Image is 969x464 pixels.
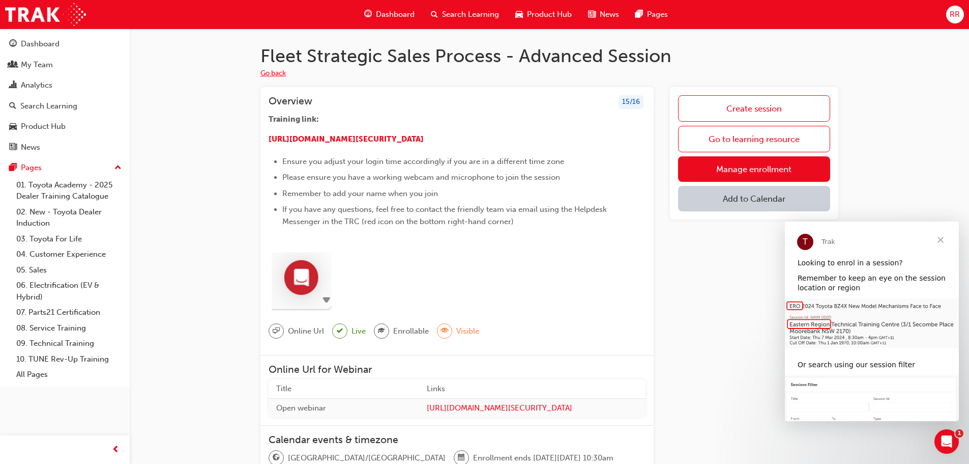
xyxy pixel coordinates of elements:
[21,162,42,174] div: Pages
[4,56,126,74] a: My Team
[12,320,126,336] a: 08. Service Training
[515,8,523,21] span: car-icon
[282,173,560,182] span: Please ensure you have a working webcam and microphone to join the session
[678,95,830,122] a: Create session
[282,189,438,198] span: Remember to add your name when you join
[473,452,613,464] span: Enrollment ends [DATE][DATE] 10:30am
[269,364,645,375] h3: Online Url for Webinar
[21,142,40,153] div: News
[12,262,126,278] a: 05. Sales
[269,379,419,398] th: Title
[4,33,126,158] button: DashboardMy TeamAnalyticsSearch LearningProduct HubNews
[21,38,60,50] div: Dashboard
[12,177,126,204] a: 01. Toyota Academy - 2025 Dealer Training Catalogue
[269,434,645,446] h3: Calendar events & timezone
[112,444,120,456] span: prev-icon
[12,351,126,367] a: 10. TUNE Rev-Up Training
[678,126,830,152] a: Go to learning resource
[12,247,126,262] a: 04. Customer Experience
[351,325,366,337] span: Live
[273,324,280,338] span: sessionType_ONLINE_URL-icon
[946,6,964,23] button: RR
[12,204,126,231] a: 02. New - Toyota Dealer Induction
[288,325,324,337] span: Online Url
[378,324,385,338] span: graduationCap-icon
[20,100,77,112] div: Search Learning
[9,81,17,90] span: chart-icon
[507,4,580,25] a: car-iconProduct Hub
[337,325,343,338] span: tick-icon
[423,4,507,25] a: search-iconSearch Learning
[260,45,838,67] h1: Fleet Strategic Sales Process - Advanced Session
[288,452,446,464] span: [GEOGRAPHIC_DATA]/[GEOGRAPHIC_DATA]
[934,429,959,454] iframe: Intercom live chat
[12,278,126,305] a: 06. Electrification (EV & Hybrid)
[442,9,499,20] span: Search Learning
[950,9,960,20] span: RR
[260,68,286,79] button: Go back
[276,403,326,413] span: Open webinar
[393,325,429,337] span: Enrollable
[4,35,126,53] a: Dashboard
[12,305,126,320] a: 07. Parts21 Certification
[5,3,86,26] img: Trak
[21,79,52,91] div: Analytics
[356,4,423,25] a: guage-iconDashboard
[431,8,438,21] span: search-icon
[12,336,126,351] a: 09. Technical Training
[12,367,126,383] a: All Pages
[364,8,372,21] span: guage-icon
[4,97,126,116] a: Search Learning
[600,9,619,20] span: News
[9,102,16,111] span: search-icon
[580,4,627,25] a: news-iconNews
[282,205,609,226] span: If you have any questions, feel free to contact the friendly team via email using the Helpdesk Me...
[619,95,643,109] div: 15 / 16
[9,163,17,173] span: pages-icon
[419,379,645,398] th: Links
[588,8,596,21] span: news-icon
[456,325,479,337] span: Visible
[785,222,959,421] iframe: Intercom live chat message
[114,161,122,175] span: up-icon
[376,9,415,20] span: Dashboard
[9,40,17,49] span: guage-icon
[21,121,66,132] div: Product Hub
[955,429,963,438] span: 1
[4,158,126,177] button: Pages
[441,324,448,338] span: eye-icon
[21,59,53,71] div: My Team
[635,8,643,21] span: pages-icon
[9,143,17,152] span: news-icon
[4,117,126,136] a: Product Hub
[678,186,830,211] button: Add to Calendar
[9,122,17,131] span: car-icon
[9,61,17,70] span: people-icon
[269,95,312,109] h3: Overview
[678,156,830,182] a: Manage enrollment
[269,115,319,124] span: Training link:
[4,138,126,157] a: News
[269,134,424,144] a: [URL][DOMAIN_NAME][SECURITY_DATA]
[282,157,564,166] span: Ensure you adjust your login time accordingly if you are in a different time zone
[627,4,676,25] a: pages-iconPages
[427,402,638,414] a: [URL][DOMAIN_NAME][SECURITY_DATA]
[4,76,126,95] a: Analytics
[12,231,126,247] a: 03. Toyota For Life
[647,9,668,20] span: Pages
[527,9,572,20] span: Product Hub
